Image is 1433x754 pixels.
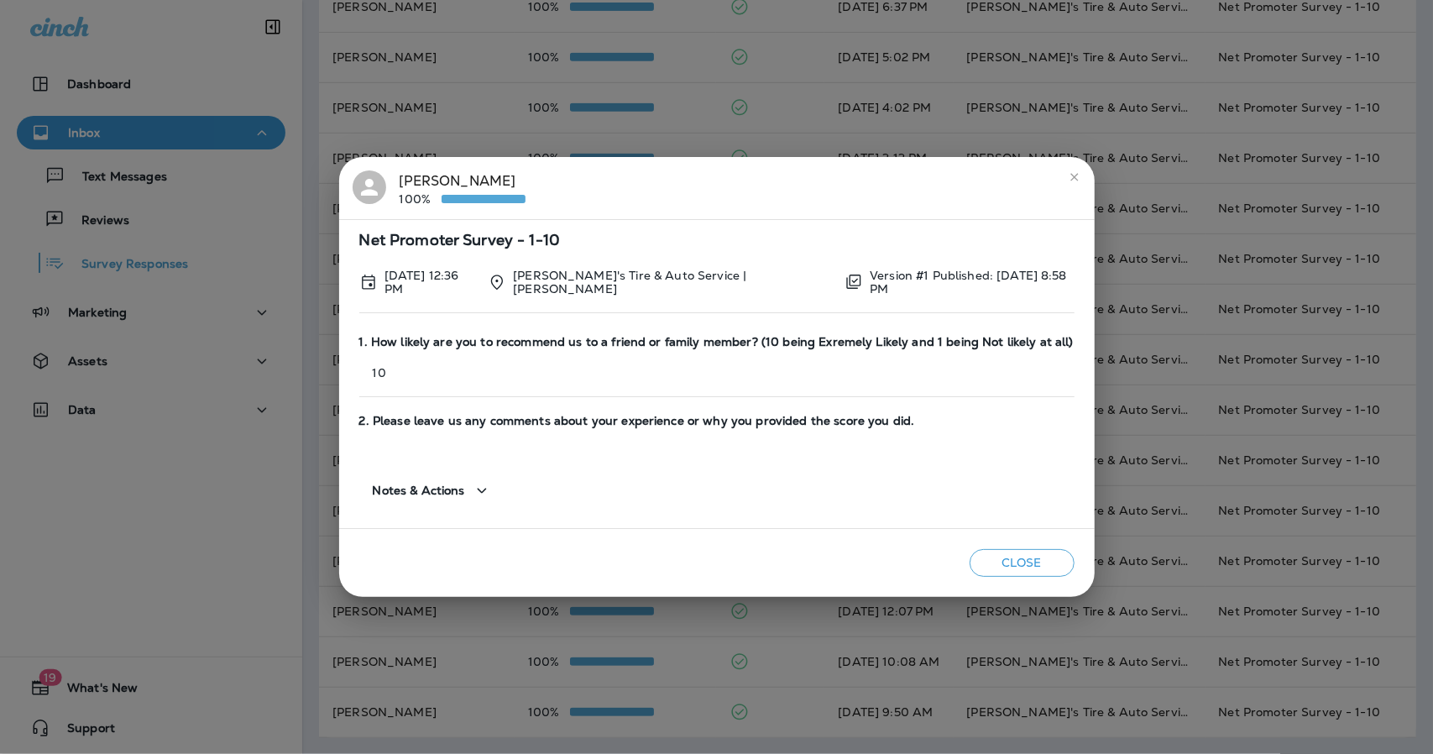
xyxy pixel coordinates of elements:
p: [PERSON_NAME]'s Tire & Auto Service | [PERSON_NAME] [513,269,831,296]
button: Close [970,549,1075,577]
span: Net Promoter Survey - 1-10 [359,233,1075,248]
p: Oct 3, 2025 12:36 PM [384,269,474,296]
span: 1. How likely are you to recommend us to a friend or family member? (10 being Exremely Likely and... [359,335,1075,349]
span: Notes & Actions [373,484,465,498]
div: [PERSON_NAME] [400,170,526,206]
button: close [1061,164,1088,191]
p: 100% [400,192,442,206]
button: Notes & Actions [359,467,505,515]
span: 2. Please leave us any comments about your experience or why you provided the score you did. [359,414,1075,428]
p: 10 [359,366,1075,380]
p: Version #1 Published: [DATE] 8:58 PM [870,269,1074,296]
